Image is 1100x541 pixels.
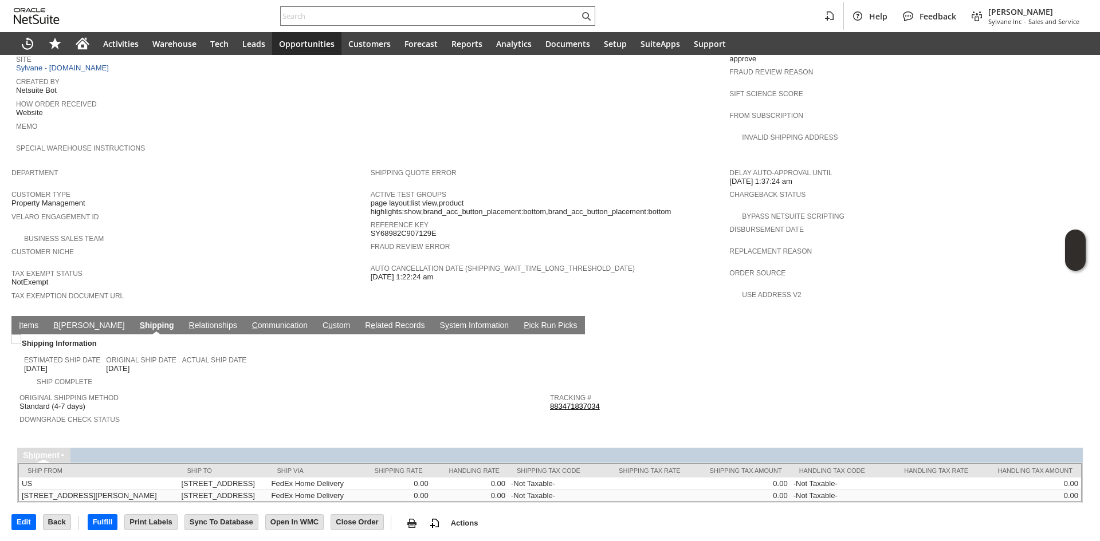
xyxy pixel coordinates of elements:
[729,269,785,277] a: Order Source
[185,515,258,530] input: Sync To Database
[1028,17,1079,26] span: Sales and Service
[371,321,375,330] span: e
[12,515,36,530] input: Edit
[28,451,33,460] span: h
[210,38,229,49] span: Tech
[11,278,48,287] span: NotExempt
[19,477,178,489] td: US
[320,321,353,331] a: Custom
[405,516,419,530] img: print.svg
[53,321,58,330] span: B
[729,191,806,199] a: Chargeback Status
[16,86,57,95] span: Netsuite Bot
[687,32,733,55] a: Support
[440,467,500,474] div: Handling Rate
[11,199,85,208] span: Property Management
[27,467,170,474] div: Ship From
[579,9,593,23] svg: Search
[11,248,74,256] a: Customer Niche
[103,38,139,49] span: Activities
[88,515,117,530] input: Fulfill
[178,477,268,489] td: [STREET_ADDRESS]
[76,37,89,50] svg: Home
[328,321,333,330] span: u
[203,32,235,55] a: Tech
[186,321,240,331] a: Relationships
[521,321,580,331] a: Pick Run Picks
[189,321,195,330] span: R
[1065,251,1086,271] span: Oracle Guided Learning Widget. To move around, please hold and drag
[269,489,357,501] td: FedEx Home Delivery
[597,32,634,55] a: Setup
[16,123,37,131] a: Memo
[24,235,104,243] a: Business Sales Team
[1065,230,1086,271] iframe: Click here to launch Oracle Guided Learning Help Panel
[266,515,324,530] input: Open In WMC
[146,32,203,55] a: Warehouse
[428,516,442,530] img: add-record.svg
[19,394,119,402] a: Original Shipping Method
[269,477,357,489] td: FedEx Home Delivery
[985,467,1072,474] div: Handling Tax Amount
[893,467,968,474] div: Handling Tax Rate
[16,144,145,152] a: Special Warehouse Instructions
[920,11,956,22] span: Feedback
[371,169,457,177] a: Shipping Quote Error
[496,38,532,49] span: Analytics
[791,477,885,489] td: -Not Taxable-
[988,17,1022,26] span: Sylvane Inc
[96,32,146,55] a: Activities
[451,38,482,49] span: Reports
[357,477,431,489] td: 0.00
[698,467,782,474] div: Shipping Tax Amount
[729,247,812,255] a: Replacement reason
[608,467,681,474] div: Shipping Tax Rate
[249,321,311,331] a: Communication
[281,9,579,23] input: Search
[50,321,127,331] a: B[PERSON_NAME]
[742,291,801,299] a: Use Address V2
[371,191,446,199] a: Active Test Groups
[437,321,512,331] a: System Information
[44,515,70,530] input: Back
[729,177,792,186] span: [DATE] 1:37:24 am
[977,477,1081,489] td: 0.00
[48,37,62,50] svg: Shortcuts
[11,270,82,278] a: Tax Exempt Status
[16,321,41,331] a: Items
[1068,318,1082,332] a: Unrolled view on
[14,32,41,55] a: Recent Records
[634,32,687,55] a: SuiteApps
[362,321,427,331] a: Related Records
[11,191,70,199] a: Customer Type
[16,64,112,72] a: Sylvane - [DOMAIN_NAME]
[371,199,724,216] span: page layout:list view,product highlights:show,brand_acc_button_placement:bottom,brand_acc_button_...
[341,32,398,55] a: Customers
[272,32,341,55] a: Opportunities
[19,416,120,424] a: Downgrade Check Status
[125,515,176,530] input: Print Labels
[729,54,756,64] span: approve
[14,8,60,24] svg: logo
[16,56,32,64] a: Site
[791,489,885,501] td: -Not Taxable-
[869,11,887,22] span: Help
[445,32,489,55] a: Reports
[371,229,437,238] span: SY68982C907129E
[371,243,450,251] a: Fraud Review Error
[106,356,176,364] a: Original Ship Date
[235,32,272,55] a: Leads
[19,402,85,411] span: Standard (4-7 days)
[16,78,60,86] a: Created By
[729,68,813,76] a: Fraud Review Reason
[550,394,591,402] a: Tracking #
[11,292,124,300] a: Tax Exemption Document URL
[11,169,58,177] a: Department
[357,489,431,501] td: 0.00
[277,467,349,474] div: Ship Via
[508,489,600,501] td: -Not Taxable-
[348,38,391,49] span: Customers
[137,321,177,331] a: Shipping
[689,489,791,501] td: 0.00
[11,213,99,221] a: Velaro Engagement ID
